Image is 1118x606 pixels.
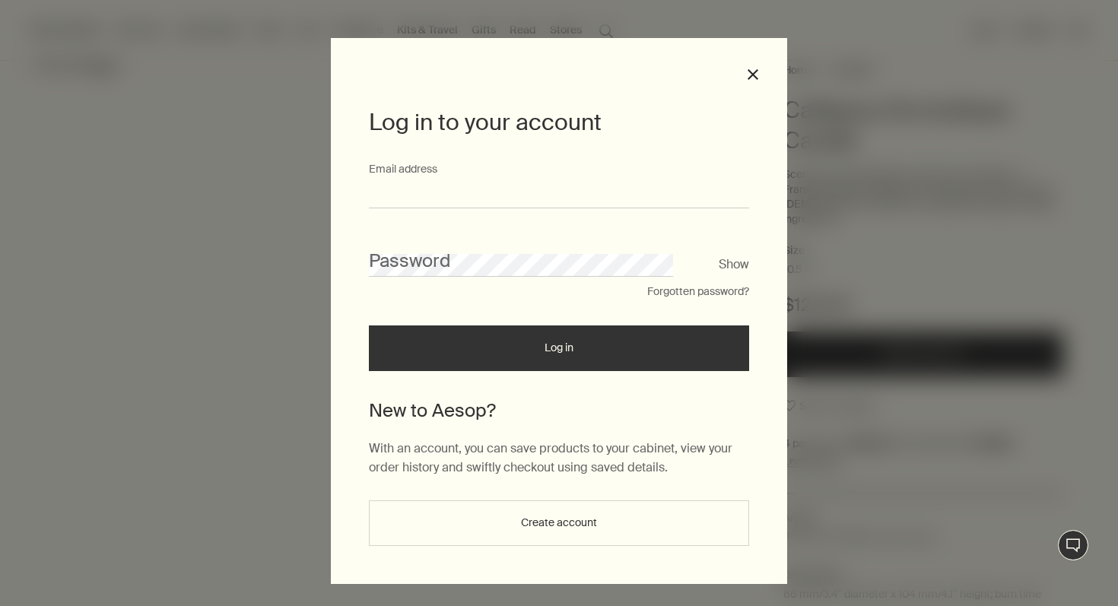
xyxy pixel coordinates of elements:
[369,325,749,371] button: Log in
[369,439,749,478] p: With an account, you can save products to your cabinet, view your order history and swiftly check...
[369,500,749,546] button: Create account
[1058,530,1088,560] button: Live Assistance
[746,68,760,81] button: Close
[369,106,749,138] h1: Log in to your account
[369,398,749,424] h2: New to Aesop?
[719,254,749,274] button: Show
[647,284,749,300] button: Forgotten password?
